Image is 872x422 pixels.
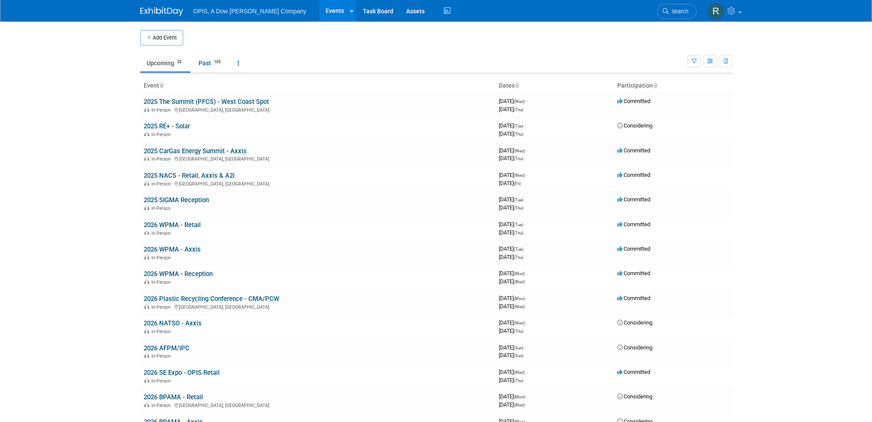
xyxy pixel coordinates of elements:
[144,270,213,278] a: 2026 WPMA - Reception
[514,271,525,276] span: (Wed)
[144,246,201,253] a: 2026 WPMA - Axxis
[144,403,149,407] img: In-Person Event
[514,247,523,252] span: (Tue)
[495,79,614,93] th: Dates
[499,147,528,154] span: [DATE]
[144,221,201,229] a: 2026 WPMA - Retail
[614,79,732,93] th: Participation
[144,156,149,161] img: In-Person Event
[144,172,235,179] a: 2025 NACS - Retail, Axxis & A2i
[617,221,650,228] span: Committed
[514,107,523,112] span: (Thu)
[140,79,495,93] th: Event
[144,369,220,376] a: 2026 SE Expo - OPIS Retail
[144,231,149,235] img: In-Person Event
[151,107,173,113] span: In-Person
[514,304,525,309] span: (Wed)
[144,393,203,401] a: 2026 BPAMA - Retail
[514,156,523,161] span: (Thu)
[151,156,173,162] span: In-Person
[144,106,492,113] div: [GEOGRAPHIC_DATA], [GEOGRAPHIC_DATA]
[144,180,492,187] div: [GEOGRAPHIC_DATA], [GEOGRAPHIC_DATA]
[144,122,190,130] a: 2025 RE+ - Solar
[617,369,650,375] span: Committed
[525,122,526,129] span: -
[499,270,528,276] span: [DATE]
[617,295,650,301] span: Committed
[499,254,523,260] span: [DATE]
[144,98,269,106] a: 2025 The Summit (PFCS) - West Coast Spot
[499,106,523,112] span: [DATE]
[514,378,523,383] span: (Thu)
[669,8,688,15] span: Search
[514,173,525,178] span: (Wed)
[151,181,173,187] span: In-Person
[193,8,307,15] span: OPIS, A Dow [PERSON_NAME] Company
[617,122,652,129] span: Considering
[144,255,149,259] img: In-Person Event
[499,352,523,358] span: [DATE]
[144,329,149,333] img: In-Person Event
[514,370,525,375] span: (Wed)
[526,172,528,178] span: -
[617,98,650,104] span: Committed
[499,401,525,408] span: [DATE]
[144,344,190,352] a: 2026 AFPM/IPC
[526,147,528,154] span: -
[657,4,697,19] a: Search
[499,131,523,137] span: [DATE]
[653,82,657,89] a: Sort by Participation Type
[525,221,526,228] span: -
[144,401,492,408] div: [GEOGRAPHIC_DATA], [GEOGRAPHIC_DATA]
[192,55,229,71] a: Past105
[499,344,526,351] span: [DATE]
[140,30,183,46] button: Add Event
[499,278,525,285] span: [DATE]
[499,122,526,129] span: [DATE]
[617,344,652,351] span: Considering
[526,393,528,400] span: -
[144,295,279,303] a: 2026 Plastic Recycling Conference - CMA/PCW
[514,231,523,235] span: (Thu)
[514,99,525,104] span: (Wed)
[144,147,247,155] a: 2025 CarGas Energy Summit - Axxis
[514,321,525,325] span: (Wed)
[514,353,523,358] span: (Sun)
[514,197,523,202] span: (Tue)
[514,346,523,350] span: (Sun)
[144,279,149,284] img: In-Person Event
[144,181,149,185] img: In-Person Event
[499,172,528,178] span: [DATE]
[151,353,173,359] span: In-Person
[151,206,173,211] span: In-Person
[144,132,149,136] img: In-Person Event
[144,196,209,204] a: 2025 SIGMA Reception
[514,132,523,137] span: (Thu)
[144,353,149,358] img: In-Person Event
[144,303,492,310] div: [GEOGRAPHIC_DATA], [GEOGRAPHIC_DATA]
[514,296,525,301] span: (Mon)
[708,3,724,19] img: Renee Ortner
[525,344,526,351] span: -
[525,246,526,252] span: -
[617,319,652,326] span: Considering
[151,255,173,261] span: In-Person
[525,196,526,203] span: -
[499,229,523,236] span: [DATE]
[499,377,523,383] span: [DATE]
[526,319,528,326] span: -
[175,59,184,65] span: 33
[151,304,173,310] span: In-Person
[499,221,526,228] span: [DATE]
[499,303,525,310] span: [DATE]
[617,246,650,252] span: Committed
[211,59,223,65] span: 105
[144,107,149,112] img: In-Person Event
[514,395,525,399] span: (Mon)
[514,403,525,407] span: (Wed)
[499,246,526,252] span: [DATE]
[499,98,528,104] span: [DATE]
[151,132,173,137] span: In-Person
[499,369,528,375] span: [DATE]
[144,155,492,162] div: [GEOGRAPHIC_DATA], [GEOGRAPHIC_DATA]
